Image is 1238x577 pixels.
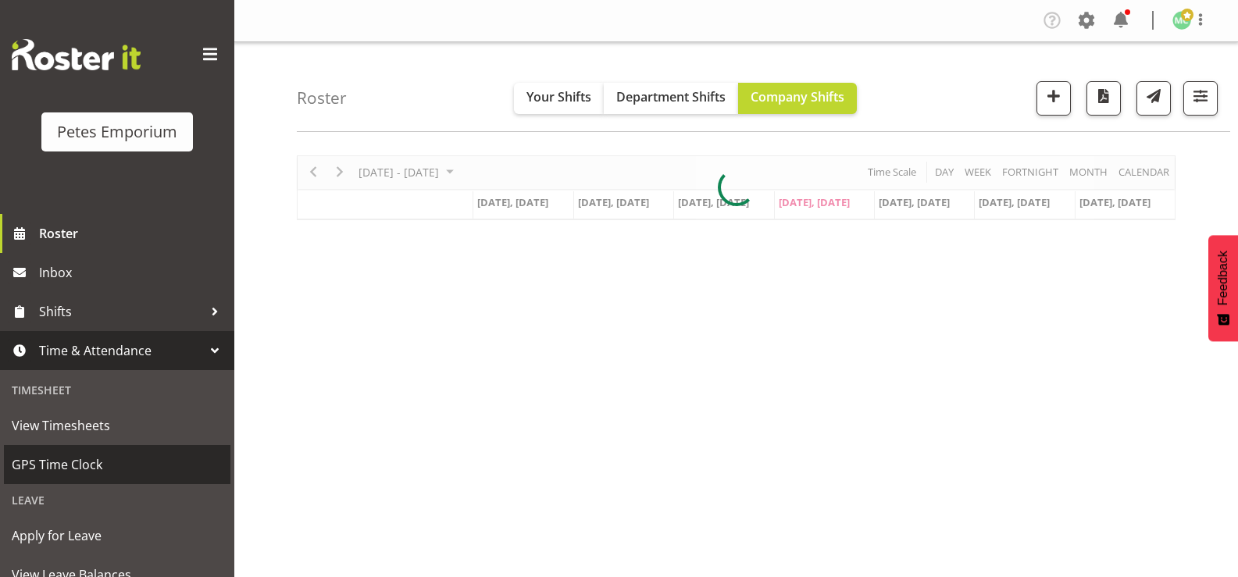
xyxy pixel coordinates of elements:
button: Download a PDF of the roster according to the set date range. [1086,81,1121,116]
span: Roster [39,222,227,245]
span: Apply for Leave [12,524,223,547]
span: Time & Attendance [39,339,203,362]
button: Company Shifts [738,83,857,114]
div: Timesheet [4,374,230,406]
span: Inbox [39,261,227,284]
span: Your Shifts [526,88,591,105]
span: GPS Time Clock [12,453,223,476]
span: View Timesheets [12,414,223,437]
h4: Roster [297,89,347,107]
a: GPS Time Clock [4,445,230,484]
div: Leave [4,484,230,516]
button: Filter Shifts [1183,81,1218,116]
button: Feedback - Show survey [1208,235,1238,341]
button: Send a list of all shifts for the selected filtered period to all rostered employees. [1136,81,1171,116]
div: Petes Emporium [57,120,177,144]
span: Company Shifts [751,88,844,105]
button: Add a new shift [1036,81,1071,116]
a: Apply for Leave [4,516,230,555]
button: Department Shifts [604,83,738,114]
span: Shifts [39,300,203,323]
img: melissa-cowen2635.jpg [1172,11,1191,30]
span: Department Shifts [616,88,726,105]
img: Rosterit website logo [12,39,141,70]
button: Your Shifts [514,83,604,114]
span: Feedback [1216,251,1230,305]
a: View Timesheets [4,406,230,445]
